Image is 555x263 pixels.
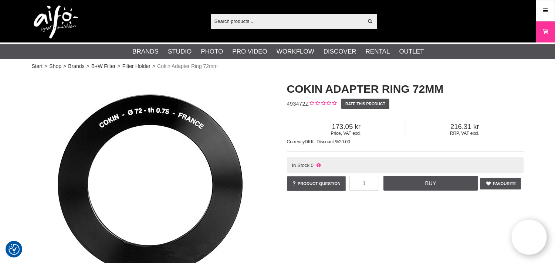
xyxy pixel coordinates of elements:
[292,163,309,168] span: In Stock
[399,47,424,57] a: Outlet
[152,62,155,70] span: >
[287,176,346,191] a: Product question
[287,100,309,107] span: 493472Z
[91,62,116,70] a: B+W Filter
[34,6,78,39] img: logo.png
[132,47,159,57] a: Brands
[168,47,192,57] a: Studio
[315,163,321,168] i: Not in stock
[117,62,120,70] span: >
[341,99,390,109] a: Rate this product
[277,47,314,57] a: Workflow
[68,62,84,70] a: Brands
[9,243,20,256] button: Consent Preferences
[49,62,61,70] a: Shop
[406,123,524,131] span: 216.31
[406,131,524,136] span: RRP, VAT excl.
[480,178,521,189] a: Favourite
[122,62,150,70] a: Filter Holder
[324,47,356,57] a: Discover
[44,62,47,70] span: >
[309,100,336,108] div: Customer rating: 0
[311,163,314,168] span: 0
[32,62,43,70] a: Start
[9,244,20,255] img: Revisit consent button
[232,47,267,57] a: Pro Video
[287,131,406,136] span: Price, VAT excl.
[383,176,478,191] a: Buy
[314,139,339,144] span: - Discount %
[63,62,66,70] span: >
[339,139,350,144] span: 20.00
[287,139,305,144] span: Currency
[287,81,524,97] h1: Cokin Adapter Ring 72mm
[305,139,314,144] span: DKK
[201,47,223,57] a: Photo
[157,62,217,70] span: Cokin Adapter Ring 72mm
[287,123,406,131] span: 173.05
[366,47,390,57] a: Rental
[87,62,89,70] span: >
[211,16,363,27] input: Search products ...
